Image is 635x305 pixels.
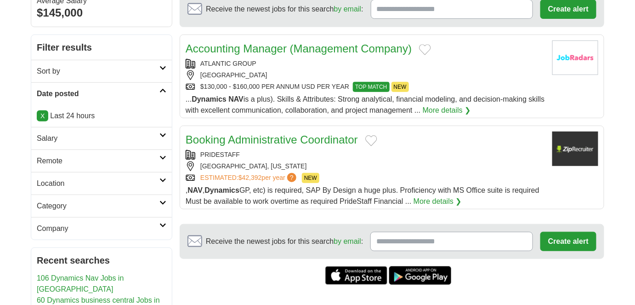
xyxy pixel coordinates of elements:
[206,4,363,15] span: Receive the newest jobs for this search :
[37,274,124,293] a: 106 Dynamics Nav Jobs in [GEOGRAPHIC_DATA]
[200,173,298,183] a: ESTIMATED:$42,392per year?
[353,82,389,92] span: TOP MATCH
[31,150,172,172] a: Remote
[186,42,412,55] a: Accounting Manager (Management Company)
[334,5,362,13] a: by email
[192,95,227,103] strong: Dynamics
[37,5,166,21] div: $145,000
[186,186,539,205] span: , , GP, etc) is required, SAP By Design a huge plus. Proficiency with MS Office suite is required...
[540,232,596,251] button: Create alert
[228,95,244,103] strong: NAV
[552,40,598,75] img: Atlantic Auto Group logo
[423,105,471,116] a: More details ❯
[186,70,545,80] div: [GEOGRAPHIC_DATA]
[37,66,159,77] h2: Sort by
[37,201,159,212] h2: Category
[31,217,172,240] a: Company
[37,155,159,167] h2: Remote
[186,161,545,171] div: [GEOGRAPHIC_DATA], [US_STATE]
[205,186,240,194] strong: Dynamics
[31,195,172,217] a: Category
[37,88,159,99] h2: Date posted
[37,253,166,267] h2: Recent searches
[37,110,48,121] a: X
[302,173,319,183] span: NEW
[334,237,361,245] a: by email
[186,95,544,114] span: ... is a plus). Skills & Attributes: Strong analytical, financial modeling, and decision-making s...
[287,173,296,182] span: ?
[37,223,159,234] h2: Company
[186,150,545,160] div: PRIDESTAFF
[186,82,545,92] div: $130,000 - $160,000 PER ANNUM USD PER YEAR
[37,133,159,144] h2: Salary
[37,178,159,189] h2: Location
[187,186,203,194] strong: NAV
[419,44,431,55] button: Add to favorite jobs
[31,172,172,195] a: Location
[389,266,451,285] a: Get the Android app
[238,174,262,181] span: $42,392
[365,135,377,146] button: Add to favorite jobs
[31,60,172,82] a: Sort by
[414,196,462,207] a: More details ❯
[206,236,363,247] span: Receive the newest jobs for this search :
[37,110,166,121] p: Last 24 hours
[391,82,409,92] span: NEW
[186,59,545,69] div: ATLANTIC GROUP
[31,127,172,150] a: Salary
[31,35,172,60] h2: Filter results
[552,132,598,166] img: Company logo
[31,82,172,105] a: Date posted
[325,266,387,285] a: Get the iPhone app
[186,133,358,146] a: Booking Administrative Coordinator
